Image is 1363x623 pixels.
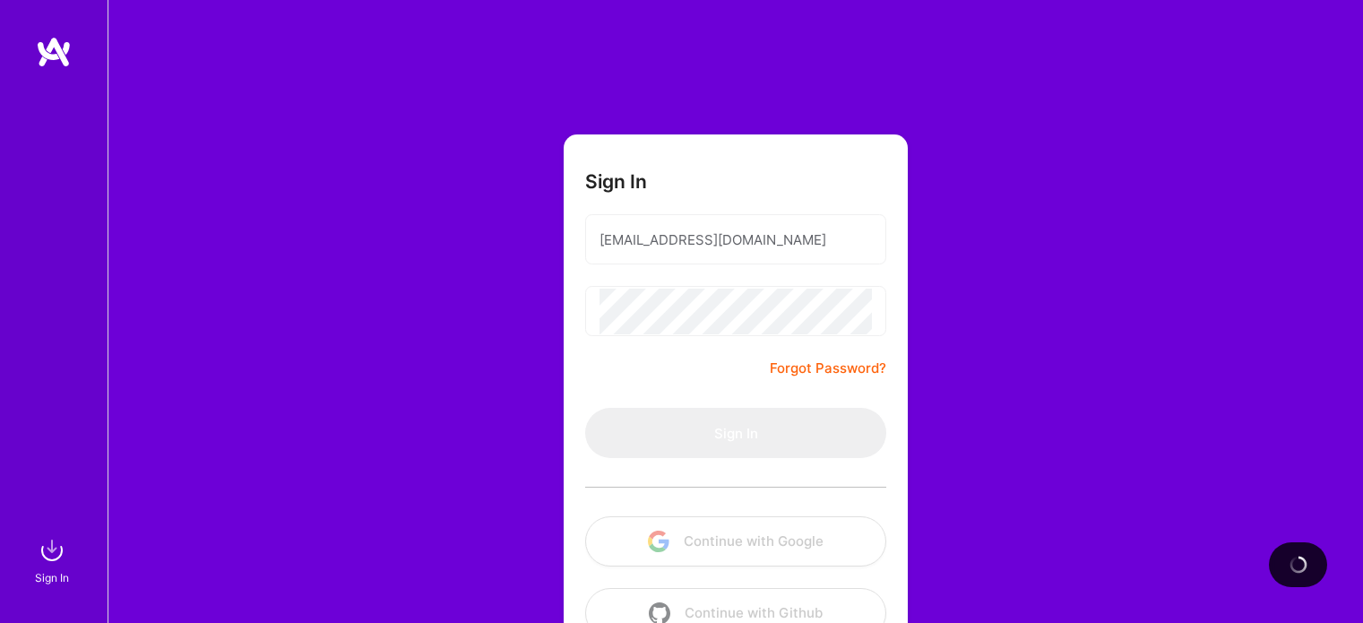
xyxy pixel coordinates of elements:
img: sign in [34,532,70,568]
img: loading [1290,556,1307,574]
a: Forgot Password? [770,358,886,379]
div: Sign In [35,568,69,587]
button: Sign In [585,408,886,458]
a: sign inSign In [38,532,70,587]
h3: Sign In [585,170,647,193]
button: Continue with Google [585,516,886,567]
img: icon [648,531,669,552]
input: Email... [600,217,872,263]
img: logo [36,36,72,68]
